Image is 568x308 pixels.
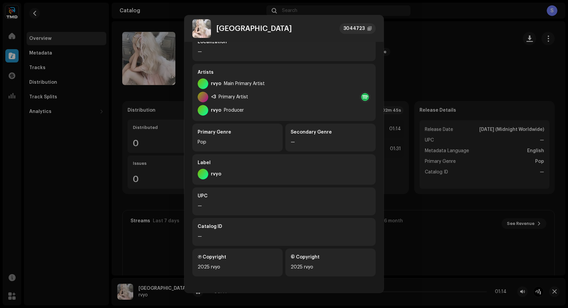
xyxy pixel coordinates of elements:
div: rvyo [211,171,221,177]
div: [GEOGRAPHIC_DATA] [216,25,292,33]
div: Primary Artist [219,94,248,100]
div: — [291,138,370,146]
div: rvyo [211,81,221,86]
div: Main Primary Artist [224,81,265,86]
div: Localization [198,39,370,45]
div: Label [198,159,370,166]
div: 2025 rvyo [198,263,277,271]
div: — [198,48,370,56]
div: Pop [198,138,277,146]
div: — [198,233,370,241]
div: Secondary Genre [291,129,370,136]
div: Ⓟ Copyright [198,254,277,260]
div: UPC [198,193,370,199]
div: Catalog ID [198,223,370,230]
img: c26092ea-1c6e-458f-8533-0564610d0997 [192,19,211,38]
div: — [198,202,370,210]
div: 3044723 [343,25,365,33]
div: © Copyright [291,254,370,260]
div: <3 [211,94,216,100]
div: rvyo [211,108,221,113]
div: Primary Genre [198,129,277,136]
div: Artists [198,69,370,76]
div: Producer [224,108,244,113]
div: 2025 rvyo [291,263,370,271]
